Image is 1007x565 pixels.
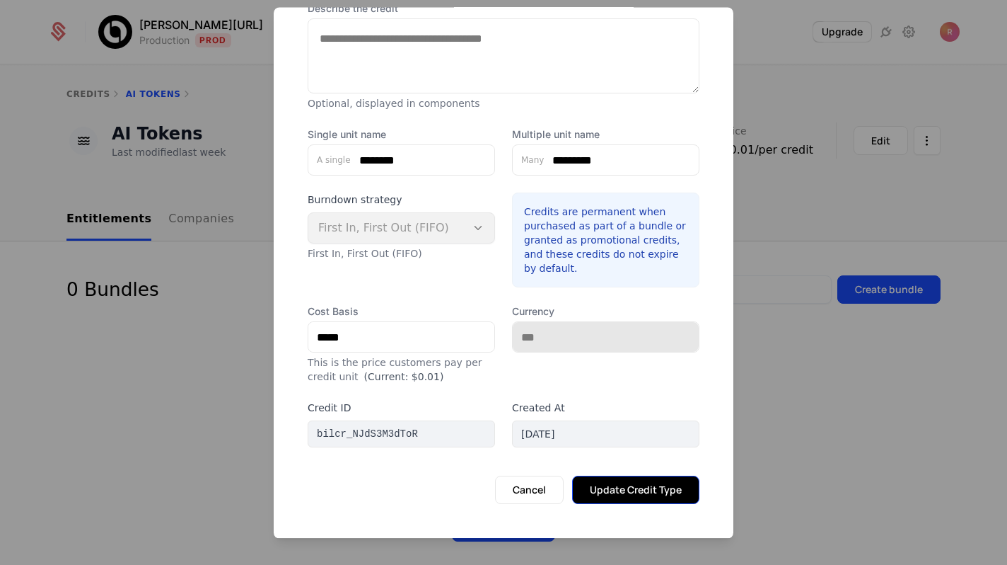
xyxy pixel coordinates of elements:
[308,305,495,319] label: Cost Basis
[512,421,699,448] div: [DATE]
[308,2,699,16] label: Describe the credit
[308,97,699,111] p: Optional, displayed in components
[308,155,351,166] label: A single
[308,401,495,416] label: Credit ID
[364,372,444,383] span: (Current: $0.01 )
[308,421,495,448] div: bilcr_NJdS3M3dToR
[512,128,699,142] label: Multiple unit name
[512,305,699,319] label: Currency
[512,401,699,416] label: Created At
[308,356,495,384] div: This is the price customers pay per credit unit
[308,128,495,142] label: Single unit name
[308,247,495,261] p: First In, First Out (FIFO)
[495,476,564,505] button: Cancel
[524,205,687,276] p: Credits are permanent when purchased as part of a bundle or granted as promotional credits, and t...
[308,193,495,207] label: Burndown strategy
[513,155,544,166] label: Many
[572,476,699,505] button: Update Credit Type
